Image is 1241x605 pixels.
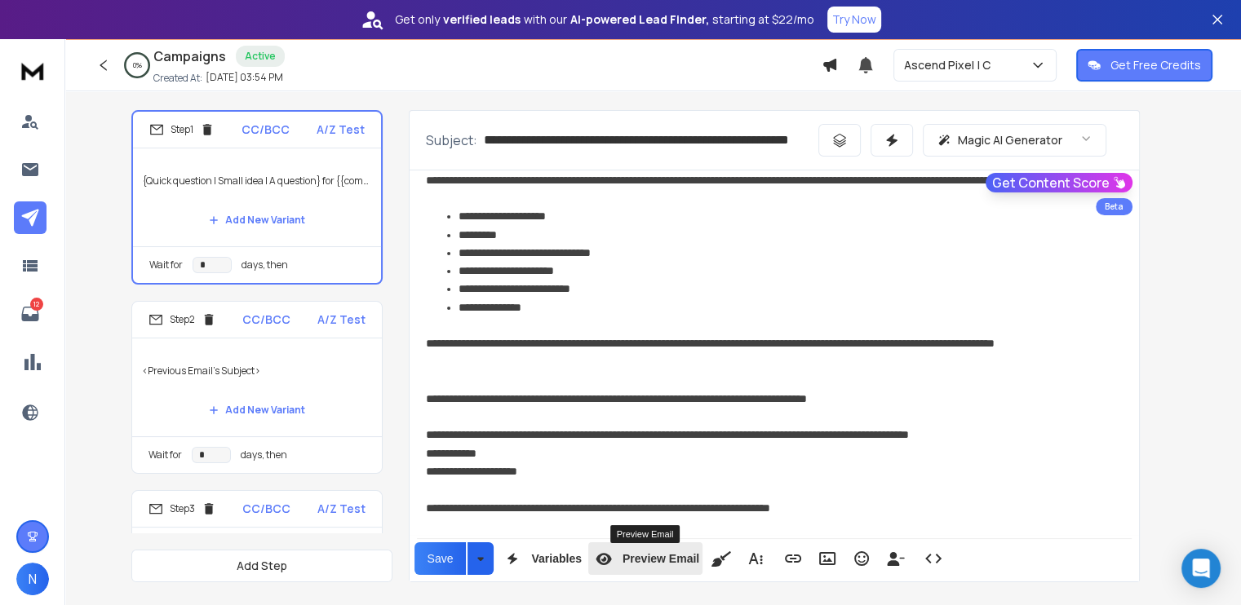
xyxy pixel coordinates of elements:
div: Open Intercom Messenger [1181,549,1221,588]
button: Insert Image (Ctrl+P) [812,542,843,575]
div: Step 1 [149,122,215,137]
button: Try Now [827,7,881,33]
div: Step 2 [148,312,216,327]
p: Created At: [153,72,202,85]
strong: verified leads [443,11,521,28]
p: 12 [30,298,43,311]
p: A/Z Test [317,501,366,517]
p: {Quick question | Small idea | A question} for {{companyName}} [143,158,371,204]
p: Ascend Pixel | C [904,57,997,73]
div: Step 3 [148,501,216,516]
p: <Previous Email's Subject> [142,348,372,394]
button: More Text [740,542,771,575]
button: Get Content Score [986,173,1132,192]
p: CC/BCC [242,501,290,517]
button: Preview Email [588,542,702,575]
li: Step1CC/BCCA/Z Test{Quick question | Small idea | A question} for {{companyName}}Add New VariantW... [131,110,383,285]
p: Get Free Credits [1110,57,1201,73]
button: Add New Variant [196,204,318,236]
p: CC/BCC [242,121,290,138]
p: 0 % [133,60,142,70]
p: A/Z Test [317,121,365,138]
button: N [16,563,49,595]
span: Variables [528,552,585,566]
p: Wait for [148,448,182,461]
button: Code View [918,542,949,575]
button: Insert Unsubscribe Link [880,542,911,575]
p: days, then [241,448,287,461]
button: Magic AI Generator [923,124,1106,157]
div: Preview Email [610,525,680,543]
div: Beta [1096,198,1132,215]
p: CC/BCC [242,311,290,328]
button: Add New Variant [196,394,318,426]
div: Active [236,46,285,67]
p: Get only with our starting at $22/mo [395,11,814,28]
span: Preview Email [619,552,702,566]
button: Get Free Credits [1076,49,1212,82]
button: Insert Link (Ctrl+K) [778,542,809,575]
p: Wait for [149,258,183,272]
strong: AI-powered Lead Finder, [570,11,709,28]
img: logo [16,55,49,86]
p: Subject: [426,130,477,150]
p: Try Now [832,11,876,28]
p: days, then [242,258,288,272]
button: Emoticons [846,542,877,575]
a: 12 [14,298,47,330]
p: A/Z Test [317,311,366,328]
p: Magic AI Generator [958,132,1062,148]
button: Save [414,542,467,575]
p: [DATE] 03:54 PM [206,71,283,84]
button: Add Step [131,550,392,582]
button: Variables [497,542,585,575]
li: Step2CC/BCCA/Z Test<Previous Email's Subject>Add New VariantWait fordays, then [131,301,383,474]
h1: Campaigns [153,46,226,66]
